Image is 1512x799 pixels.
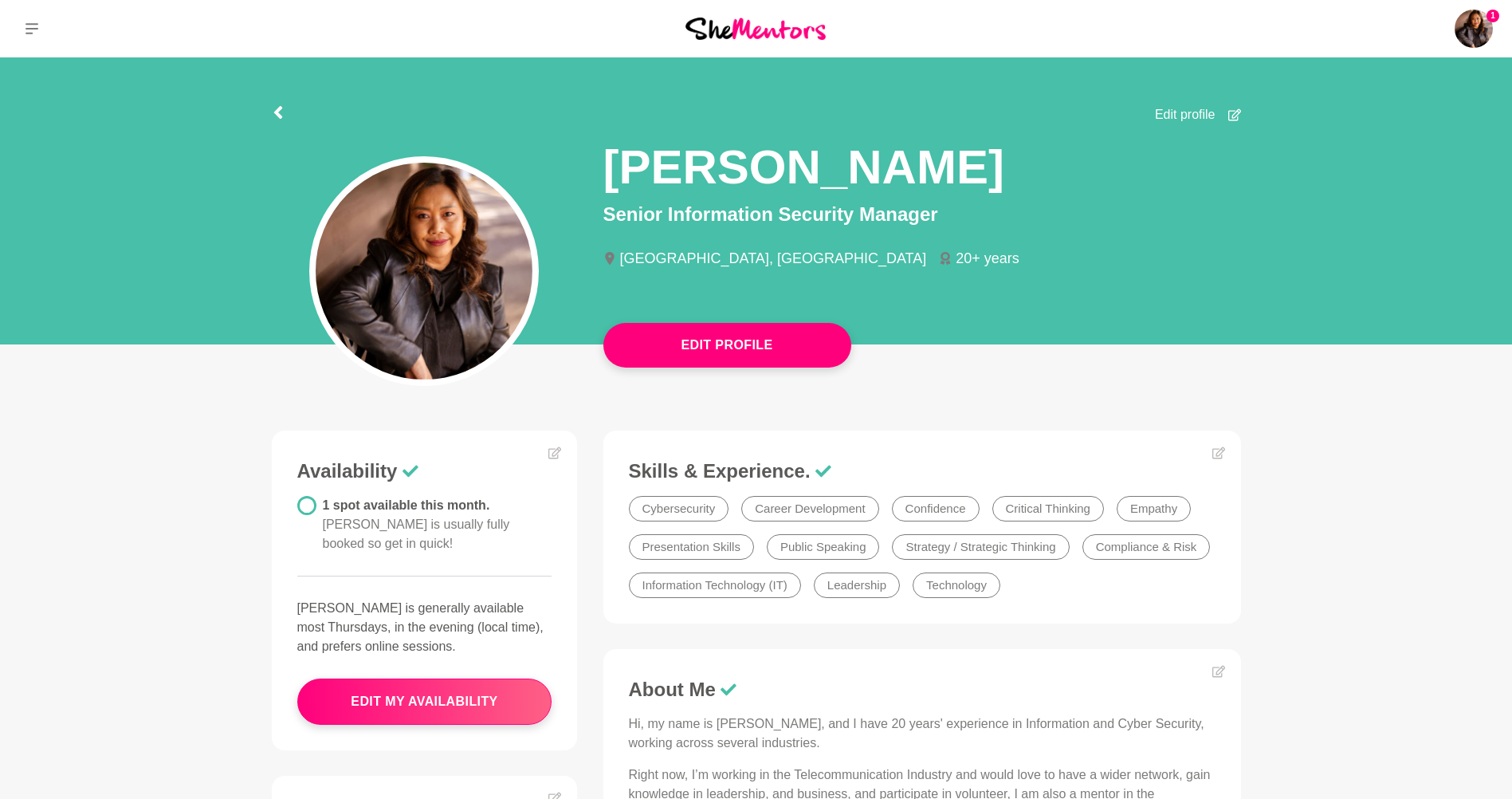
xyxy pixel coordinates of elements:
p: Hi, my name is [PERSON_NAME], and I have 20 years' experience in Information and Cyber Security, ... [629,714,1215,753]
button: Edit Profile [603,323,851,368]
button: edit my availability [297,679,552,725]
span: Edit profile [1155,105,1215,124]
h3: Skills & Experience. [629,459,1215,483]
span: 1 spot available this month. [323,498,510,550]
li: [GEOGRAPHIC_DATA], [GEOGRAPHIC_DATA] [603,251,940,266]
li: 20+ years [939,251,1032,266]
h3: Availability [297,459,552,483]
img: Dian Erliasari [1455,10,1493,48]
p: Senior Information Security Manager [603,200,1241,229]
h3: About Me [629,678,1215,702]
span: [PERSON_NAME] is usually fully booked so get in quick! [323,518,510,550]
h1: [PERSON_NAME] [603,137,1004,197]
span: 1 [1486,10,1499,22]
img: She Mentors Logo [685,18,826,39]
p: [PERSON_NAME] is generally available most Thursdays, in the evening (local time), and prefers onl... [297,599,552,656]
a: Dian Erliasari1 [1455,10,1493,48]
